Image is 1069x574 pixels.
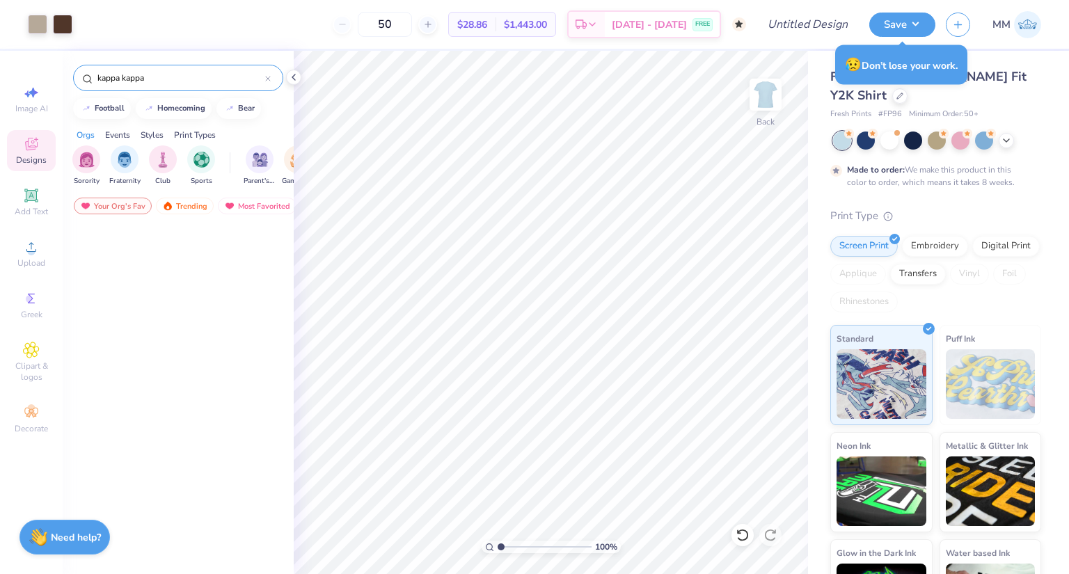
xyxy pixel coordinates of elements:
button: Save [869,13,935,37]
span: Glow in the Dark Ink [837,545,916,560]
img: Parent's Weekend Image [252,152,268,168]
span: Parent's Weekend [244,176,276,186]
span: Fresh Prints [830,109,871,120]
img: Sports Image [193,152,209,168]
div: filter for Game Day [282,145,314,186]
input: Try "Alpha" [96,71,265,85]
div: filter for Sorority [72,145,100,186]
span: Sorority [74,176,100,186]
span: Club [155,176,171,186]
div: We make this product in this color to order, which means it takes 8 weeks. [847,164,1018,189]
img: Neon Ink [837,456,926,526]
div: football [95,104,125,112]
div: homecoming [157,104,205,112]
span: Standard [837,331,873,346]
span: FREE [695,19,710,29]
button: filter button [72,145,100,186]
button: bear [216,98,261,119]
img: most_fav.gif [80,201,91,211]
img: trending.gif [162,201,173,211]
div: Trending [156,198,214,214]
span: Greek [21,309,42,320]
strong: Need help? [51,531,101,544]
div: Applique [830,264,886,285]
div: Your Org's Fav [74,198,152,214]
span: Designs [16,154,47,166]
span: Add Text [15,206,48,217]
span: $28.86 [457,17,487,32]
input: – – [358,12,412,37]
div: Vinyl [950,264,989,285]
a: MM [992,11,1041,38]
div: Print Type [830,208,1041,224]
span: [DATE] - [DATE] [612,17,687,32]
span: Clipart & logos [7,360,56,383]
div: Embroidery [902,236,968,257]
img: Game Day Image [290,152,306,168]
button: homecoming [136,98,212,119]
span: Sports [191,176,212,186]
span: Image AI [15,103,48,114]
div: filter for Parent's Weekend [244,145,276,186]
span: Metallic & Glitter Ink [946,438,1028,453]
img: Metallic & Glitter Ink [946,456,1036,526]
img: Standard [837,349,926,419]
span: Water based Ink [946,545,1010,560]
img: Sorority Image [79,152,95,168]
button: filter button [187,145,215,186]
span: Upload [17,257,45,269]
div: Screen Print [830,236,898,257]
span: 😥 [845,56,862,74]
img: trend_line.gif [143,104,155,113]
button: filter button [282,145,314,186]
strong: Made to order: [847,164,905,175]
img: Fraternity Image [117,152,132,168]
span: $1,443.00 [504,17,547,32]
span: Fraternity [109,176,141,186]
button: filter button [244,145,276,186]
div: Foil [993,264,1026,285]
div: Styles [141,129,164,141]
div: Rhinestones [830,292,898,312]
span: Neon Ink [837,438,871,453]
img: Back [752,81,779,109]
img: Club Image [155,152,171,168]
span: Fresh Prints [PERSON_NAME] Fit Y2K Shirt [830,68,1027,104]
div: Transfers [890,264,946,285]
span: Minimum Order: 50 + [909,109,979,120]
div: Orgs [77,129,95,141]
div: Events [105,129,130,141]
div: Don’t lose your work. [835,45,967,85]
span: # FP96 [878,109,902,120]
button: filter button [109,145,141,186]
div: bear [238,104,255,112]
span: Puff Ink [946,331,975,346]
button: filter button [149,145,177,186]
div: filter for Club [149,145,177,186]
span: Game Day [282,176,314,186]
div: Digital Print [972,236,1040,257]
span: MM [992,17,1011,33]
img: most_fav.gif [224,201,235,211]
img: trend_line.gif [81,104,92,113]
img: Puff Ink [946,349,1036,419]
span: Decorate [15,423,48,434]
span: 100 % [595,541,617,553]
input: Untitled Design [757,10,859,38]
img: Megan Manaj [1014,11,1041,38]
div: Print Types [174,129,216,141]
div: Back [757,115,775,128]
div: Most Favorited [218,198,296,214]
button: football [73,98,131,119]
div: filter for Sports [187,145,215,186]
div: filter for Fraternity [109,145,141,186]
img: trend_line.gif [224,104,235,113]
